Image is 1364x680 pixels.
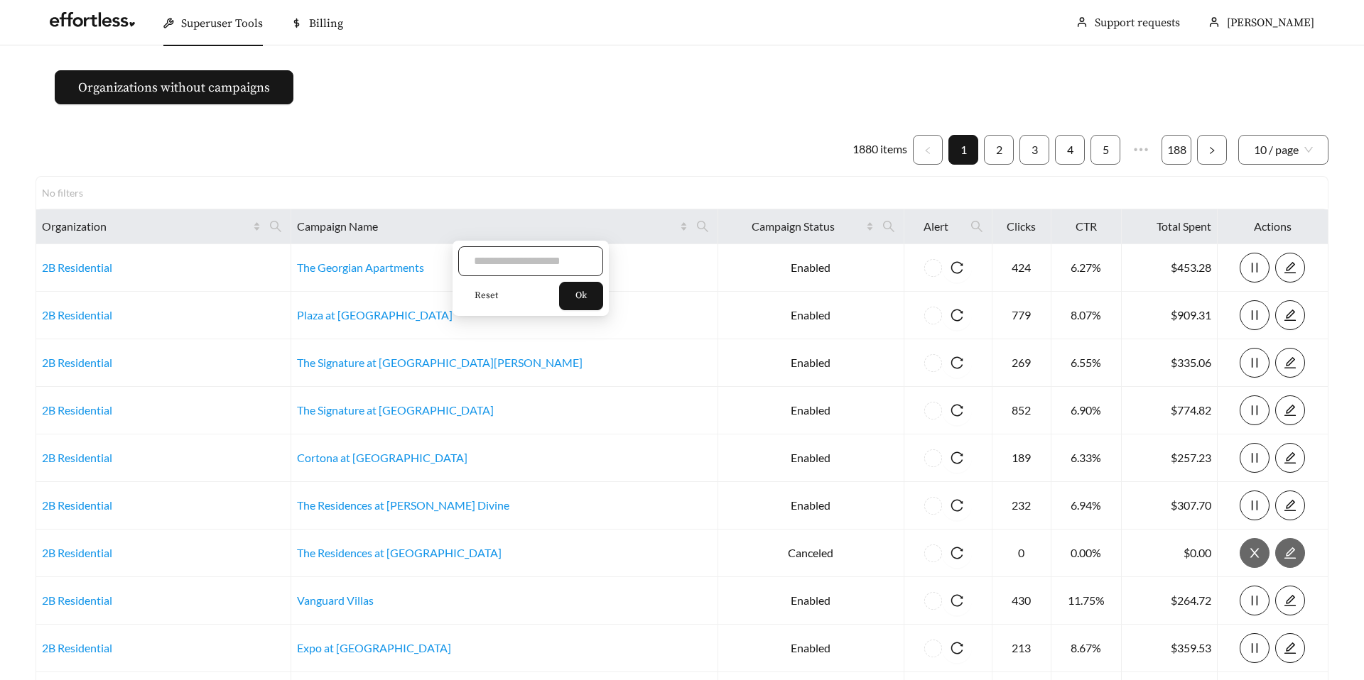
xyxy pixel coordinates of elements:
button: pause [1240,490,1270,520]
td: $257.23 [1122,434,1218,482]
li: Previous Page [913,135,943,165]
button: reload [942,490,972,520]
button: pause [1240,300,1270,330]
button: edit [1275,348,1305,378]
li: Next 5 Pages [1126,135,1156,165]
span: Campaign Status [724,218,864,235]
td: 8.07% [1051,292,1122,339]
a: 188 [1162,136,1191,164]
span: reload [942,261,972,274]
div: No filters [42,185,99,200]
button: Organizations without campaigns [55,70,293,104]
span: edit [1276,451,1304,464]
a: 4 [1056,136,1084,164]
button: edit [1275,490,1305,520]
a: The Residences at [PERSON_NAME] Divine [297,498,509,512]
span: Ok [575,289,587,303]
span: edit [1276,642,1304,654]
th: Actions [1218,209,1328,244]
span: pause [1240,499,1269,512]
span: edit [1276,499,1304,512]
a: The Signature at [GEOGRAPHIC_DATA][PERSON_NAME] [297,356,583,369]
button: pause [1240,253,1270,283]
td: $359.53 [1122,625,1218,672]
a: edit [1275,451,1305,464]
span: Campaign Name [297,218,677,235]
span: search [696,220,709,233]
span: search [269,220,282,233]
button: reload [942,633,972,663]
span: edit [1276,404,1304,417]
td: $335.06 [1122,339,1218,387]
button: reload [942,348,972,378]
a: edit [1275,308,1305,322]
button: edit [1275,633,1305,663]
a: Expo at [GEOGRAPHIC_DATA] [297,641,451,654]
a: edit [1275,546,1305,559]
button: pause [1240,586,1270,615]
td: 0 [992,530,1051,577]
span: search [882,220,895,233]
button: edit [1275,443,1305,473]
button: edit [1275,395,1305,425]
td: Enabled [718,244,905,292]
a: edit [1275,261,1305,274]
a: The Signature at [GEOGRAPHIC_DATA] [297,403,494,417]
span: pause [1240,642,1269,654]
span: reload [942,356,972,369]
a: 1 [949,136,978,164]
span: pause [1240,356,1269,369]
li: 1 [948,135,978,165]
a: Plaza at [GEOGRAPHIC_DATA] [297,308,453,322]
a: edit [1275,498,1305,512]
span: ••• [1126,135,1156,165]
span: pause [1240,404,1269,417]
a: edit [1275,403,1305,417]
span: reload [942,594,972,607]
li: 2 [984,135,1014,165]
button: pause [1240,633,1270,663]
li: 3 [1019,135,1049,165]
td: $774.82 [1122,387,1218,434]
button: pause [1240,395,1270,425]
span: Organizations without campaigns [78,78,270,97]
span: pause [1240,261,1269,274]
td: 6.55% [1051,339,1122,387]
td: Enabled [718,625,905,672]
td: 424 [992,244,1051,292]
a: 2B Residential [42,356,112,369]
span: Alert [910,218,961,235]
span: edit [1276,309,1304,322]
a: Support requests [1095,16,1180,30]
span: left [924,146,932,155]
td: 430 [992,577,1051,625]
a: 2B Residential [42,593,112,607]
span: reload [942,499,972,512]
td: Enabled [718,339,905,387]
span: edit [1276,594,1304,607]
button: reload [942,586,972,615]
td: 11.75% [1051,577,1122,625]
span: search [691,215,715,238]
button: reload [942,443,972,473]
span: [PERSON_NAME] [1227,16,1314,30]
span: right [1208,146,1216,155]
button: reload [942,538,972,568]
li: 4 [1055,135,1085,165]
td: Enabled [718,387,905,434]
button: reload [942,395,972,425]
button: Reset [458,282,514,310]
td: Enabled [718,434,905,482]
li: Next Page [1197,135,1227,165]
button: edit [1275,586,1305,615]
td: 189 [992,434,1051,482]
span: reload [942,404,972,417]
a: Vanguard Villas [297,593,374,607]
a: Cortona at [GEOGRAPHIC_DATA] [297,451,467,464]
button: edit [1275,538,1305,568]
button: edit [1275,300,1305,330]
a: 2 [985,136,1013,164]
div: Page Size [1238,135,1328,165]
li: 5 [1090,135,1120,165]
th: CTR [1051,209,1122,244]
